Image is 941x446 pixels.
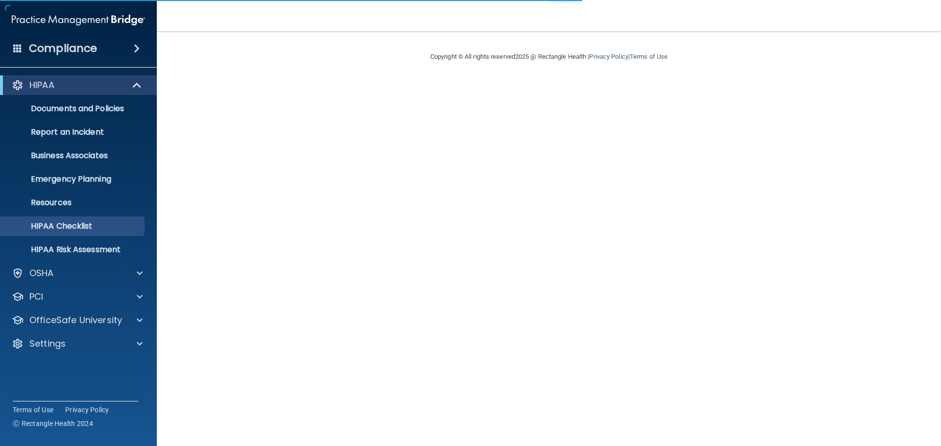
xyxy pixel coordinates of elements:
a: Privacy Policy [589,53,628,60]
p: Business Associates [6,151,140,161]
p: HIPAA [29,79,54,91]
p: OfficeSafe University [29,314,122,326]
a: Settings [12,338,143,350]
p: Report an Incident [6,127,140,137]
p: HIPAA Risk Assessment [6,245,140,255]
div: Copyright © All rights reserved 2025 @ Rectangle Health | | [370,41,728,72]
p: OSHA [29,267,54,279]
a: OSHA [12,267,143,279]
p: Emergency Planning [6,174,140,184]
h4: Compliance [29,42,97,55]
a: HIPAA [12,79,142,91]
span: Ⓒ Rectangle Health 2024 [13,419,93,428]
img: PMB logo [12,10,145,30]
p: Settings [29,338,66,350]
p: PCI [29,291,43,303]
a: Privacy Policy [65,405,109,415]
p: HIPAA Checklist [6,221,140,231]
a: PCI [12,291,143,303]
p: Documents and Policies [6,104,140,114]
a: OfficeSafe University [12,314,143,326]
p: Resources [6,198,140,208]
a: Terms of Use [13,405,53,415]
a: Terms of Use [630,53,668,60]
